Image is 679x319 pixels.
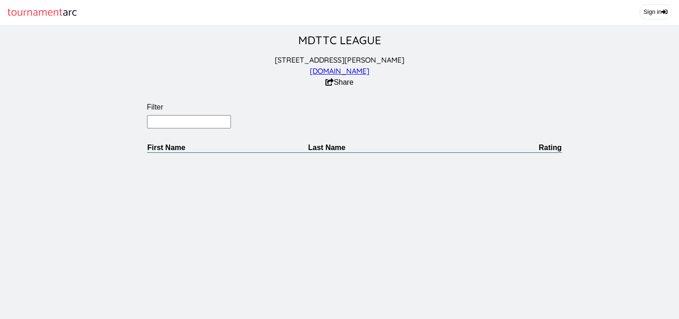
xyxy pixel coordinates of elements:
a: Sign in [639,4,672,19]
a: MDTTC LEAGUE [298,33,381,47]
span: arc [63,4,77,22]
th: Rating [465,143,561,153]
th: Last Name [308,143,466,153]
a: tournamentarc [7,4,77,22]
a: [DOMAIN_NAME] [310,66,369,75]
button: Share [325,78,354,87]
label: Filter [147,103,562,111]
th: First Name [147,143,308,153]
span: tournament [7,4,63,22]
